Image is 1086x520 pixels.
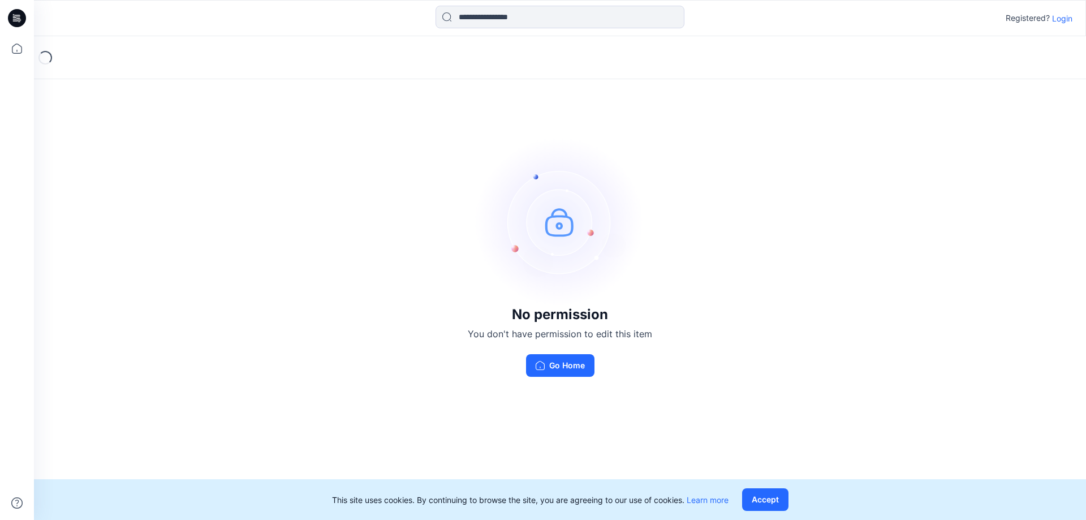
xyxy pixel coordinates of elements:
button: Go Home [526,354,594,377]
a: Learn more [687,495,729,505]
button: Accept [742,488,788,511]
p: This site uses cookies. By continuing to browse the site, you are agreeing to our use of cookies. [332,494,729,506]
p: You don't have permission to edit this item [468,327,652,341]
img: no-perm.svg [475,137,645,307]
p: Login [1052,12,1072,24]
h3: No permission [468,307,652,323]
p: Registered? [1006,11,1050,25]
